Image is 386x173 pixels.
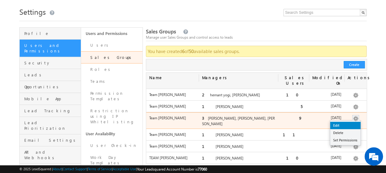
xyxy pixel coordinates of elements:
div: Managers [199,73,279,83]
span: Security [24,60,79,66]
div: [DATE] [309,155,345,163]
div: [DATE] [309,132,345,140]
span: 10 [286,155,306,160]
label: [PERSON_NAME] [202,155,275,161]
div: [DATE] [309,103,345,112]
span: 5 [301,104,306,109]
div: Actions [345,73,367,83]
label: Team [PERSON_NAME] [149,92,196,98]
label: Team [PERSON_NAME] [149,104,196,109]
span: Mobile App [24,96,79,102]
a: Users [81,39,142,51]
span: Lead Prioritization [24,120,79,131]
a: Permission Templates [81,87,142,105]
span: Lead Tracking [24,108,79,113]
span: You have created of available sales groups. [148,48,240,54]
a: Lead Prioritization [20,117,81,134]
strong: 50 [189,48,194,54]
label: TEAM [PERSON_NAME] [149,155,196,161]
span: 9 [299,115,306,121]
span: 3 [202,115,208,121]
div: Name [146,73,199,83]
label: hemant yogi, [PERSON_NAME] [202,92,275,98]
label: Team [PERSON_NAME] [149,144,196,149]
a: Edit [330,122,361,129]
a: Users and Permissions [81,28,142,39]
a: Contact Support [63,167,87,171]
span: 10 [286,92,306,97]
div: Modified On [309,73,345,89]
span: 1 [202,132,216,137]
strong: 6 [182,48,185,54]
a: Security [20,57,81,69]
a: Users and Permissions [20,40,81,57]
div: [DATE] [309,143,345,152]
span: 2 [202,92,210,97]
div: Manage user Sales Groups and control access to leads [146,35,367,40]
span: 1 [202,104,216,109]
a: Terms of Service [88,167,112,171]
span: Opportunities [24,84,79,90]
label: Team [PERSON_NAME] [149,132,196,137]
span: Settings [19,7,46,17]
div: Sales Users [278,73,309,89]
label: [PERSON_NAME] [202,144,275,149]
a: API and Webhooks [20,146,81,164]
span: © 2025 LeadSquared | | | | | [19,166,207,172]
label: Team [PERSON_NAME] [149,115,196,121]
input: Search Settings [283,9,367,16]
a: User Check-in [81,140,142,152]
a: About [53,167,62,171]
label: [PERSON_NAME], [PERSON_NAME], [PERSON_NAME] [202,115,275,127]
a: Teams [81,75,142,87]
span: Sales Groups [146,28,176,35]
a: Leads [20,69,81,81]
a: User Availability [81,128,142,140]
a: Delete [330,129,361,136]
span: 1 [202,144,216,149]
span: Your Leadsquared Account Number is [137,167,207,171]
span: 11 [283,132,306,137]
div: [DATE] [309,115,345,124]
span: Profile [24,31,79,36]
label: [PERSON_NAME] [202,104,275,110]
span: API and Webhooks [24,149,79,160]
a: Email Settings [20,134,81,146]
a: Set Permissions [330,136,361,144]
span: Email Settings [24,137,79,143]
a: Roles [81,63,142,75]
a: Work Day Templates [81,152,142,169]
label: [PERSON_NAME] [202,132,275,138]
span: 1 [202,155,216,160]
a: Profile [20,28,81,40]
a: Restriction using IP Whitelisting [81,105,142,128]
a: Acceptable Use [113,167,136,171]
a: Sales Groups [81,51,142,63]
a: Opportunities [20,81,81,93]
a: Mobile App [20,93,81,105]
span: Users and Permissions [24,43,79,54]
span: 77060 [198,167,207,171]
div: [DATE] [309,92,345,100]
button: Create [344,61,365,68]
span: Leads [24,72,79,78]
a: Lead Tracking [20,105,81,117]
